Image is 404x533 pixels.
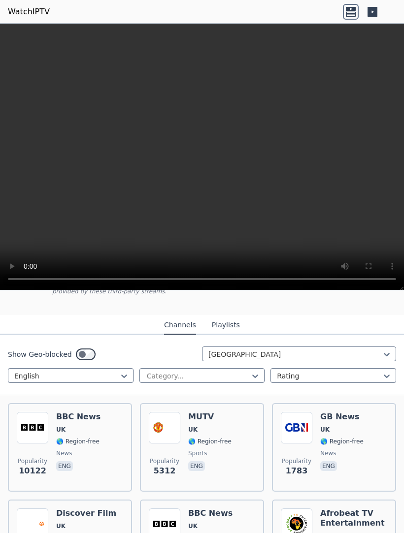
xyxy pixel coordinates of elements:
img: BBC News [17,412,48,443]
span: news [320,449,336,457]
span: UK [188,522,198,530]
span: Popularity [18,457,47,465]
span: UK [56,522,66,530]
span: UK [320,426,330,434]
h6: Discover Film [56,508,116,518]
h6: Afrobeat TV Entertainment [320,508,387,528]
p: eng [320,461,337,471]
button: Channels [164,316,196,335]
label: Show Geo-blocked [8,349,72,359]
button: Playlists [212,316,240,335]
h6: BBC News [56,412,101,422]
span: 5312 [154,465,176,477]
span: 1783 [286,465,308,477]
span: UK [188,426,198,434]
span: sports [188,449,207,457]
h6: GB News [320,412,364,422]
img: MUTV [149,412,180,443]
span: 🌎 Region-free [188,438,232,445]
span: Popularity [150,457,179,465]
span: Popularity [282,457,311,465]
h6: BBC News [188,508,233,518]
h6: MUTV [188,412,232,422]
p: eng [188,461,205,471]
img: GB News [281,412,312,443]
span: 🌎 Region-free [320,438,364,445]
span: news [56,449,72,457]
span: UK [56,426,66,434]
span: 10122 [19,465,46,477]
a: WatchIPTV [8,6,50,18]
p: eng [56,461,73,471]
span: 🌎 Region-free [56,438,100,445]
